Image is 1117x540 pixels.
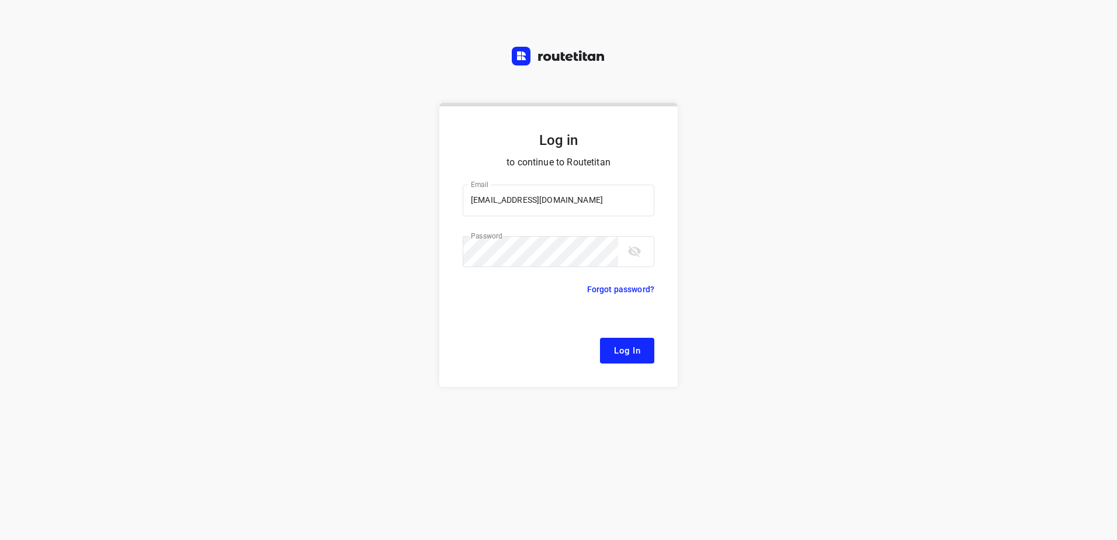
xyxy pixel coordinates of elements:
p: Forgot password? [587,282,654,296]
button: Log In [600,338,654,364]
button: toggle password visibility [623,240,646,263]
h5: Log in [463,131,654,150]
p: to continue to Routetitan [463,154,654,171]
span: Log In [614,343,640,358]
img: Routetitan [512,47,605,65]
